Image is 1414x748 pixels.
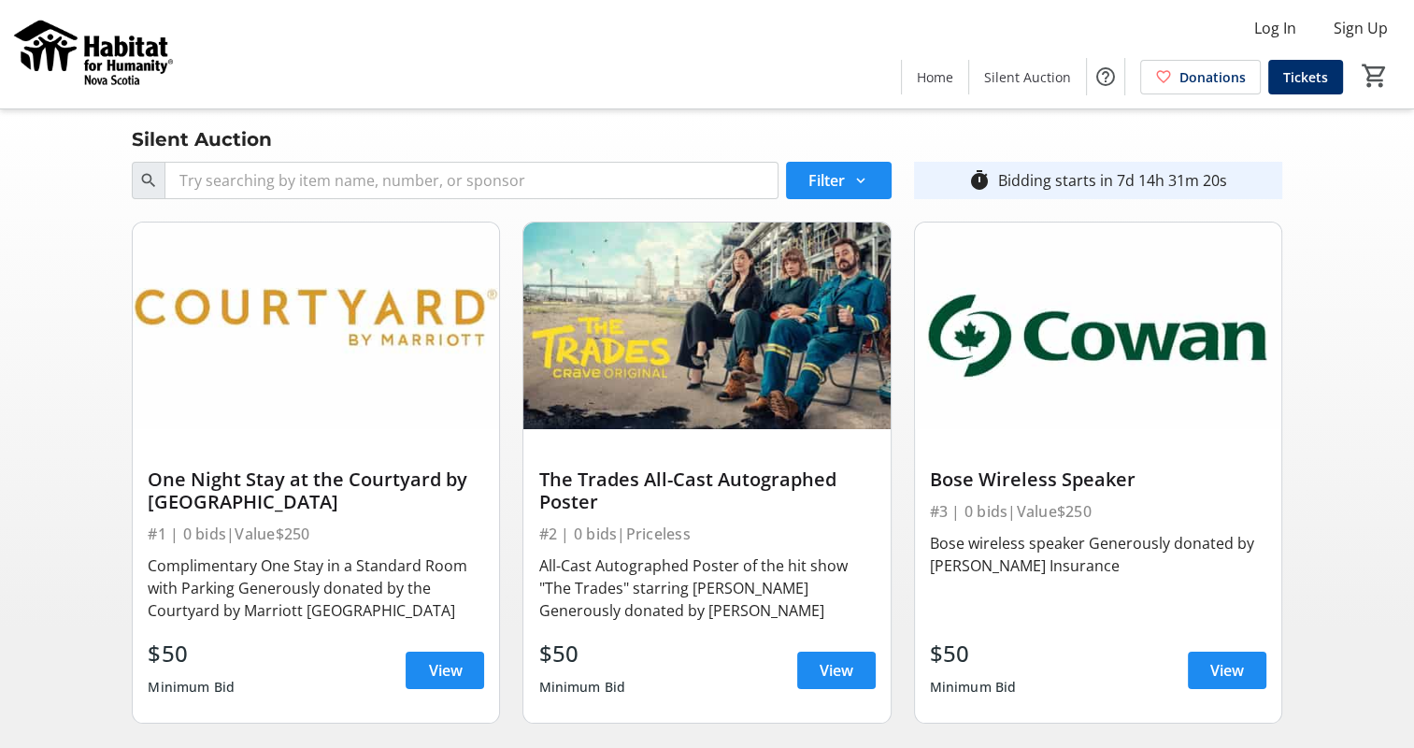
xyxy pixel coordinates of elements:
img: One Night Stay at the Courtyard by Marriott Dartmouth Crossing [133,223,499,429]
a: View [1188,652,1266,689]
button: Log In [1239,13,1311,43]
div: All-Cast Autographed Poster of the hit show "The Trades" starring [PERSON_NAME] Generously donate... [538,554,875,622]
span: Donations [1179,67,1246,87]
div: #2 | 0 bids | Priceless [538,521,875,547]
span: View [1210,659,1244,682]
div: One Night Stay at the Courtyard by [GEOGRAPHIC_DATA] [148,468,484,513]
button: Cart [1358,59,1392,93]
a: Donations [1140,60,1261,94]
div: $50 [930,637,1017,670]
a: View [797,652,876,689]
div: $50 [148,637,235,670]
span: View [428,659,462,682]
input: Try searching by item name, number, or sponsor [164,162,778,199]
span: Filter [808,169,845,192]
div: Bose Wireless Speaker [930,468,1266,491]
button: Sign Up [1319,13,1403,43]
div: Bose wireless speaker Generously donated by [PERSON_NAME] Insurance [930,532,1266,577]
div: The Trades All-Cast Autographed Poster [538,468,875,513]
img: Habitat for Humanity Nova Scotia's Logo [11,7,178,101]
a: Tickets [1268,60,1343,94]
span: Home [917,67,953,87]
button: Filter [786,162,892,199]
div: Bidding starts in 7d 14h 31m 20s [998,169,1227,192]
mat-icon: timer_outline [968,169,991,192]
div: #1 | 0 bids | Value $250 [148,521,484,547]
img: Bose Wireless Speaker [915,223,1281,429]
div: Minimum Bid [930,670,1017,704]
span: View [820,659,853,682]
span: Sign Up [1334,17,1388,39]
span: Tickets [1283,67,1328,87]
img: The Trades All-Cast Autographed Poster [523,223,890,429]
div: Silent Auction [121,124,283,154]
span: Log In [1254,17,1296,39]
div: Minimum Bid [148,670,235,704]
a: Home [902,60,968,94]
a: Silent Auction [969,60,1086,94]
span: Silent Auction [984,67,1071,87]
div: #3 | 0 bids | Value $250 [930,498,1266,525]
button: Help [1087,58,1124,95]
div: Complimentary One Stay in a Standard Room with Parking Generously donated by the Courtyard by Mar... [148,554,484,622]
div: $50 [538,637,625,670]
a: View [406,652,484,689]
div: Minimum Bid [538,670,625,704]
